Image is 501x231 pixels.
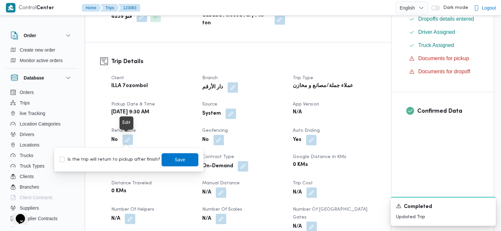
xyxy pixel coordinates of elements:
b: N/A [293,189,302,196]
button: Client Contracts [8,192,75,203]
span: Number of Helpers [111,207,154,212]
button: Clients [8,171,75,182]
button: Driver Assigned [406,27,478,37]
span: Truck Types [20,162,44,170]
button: Order [11,32,72,39]
span: Supplier Contracts [20,215,57,222]
span: Driver Assigned [418,29,455,35]
button: Orders [8,87,75,98]
button: Supplier Contracts [8,213,75,224]
b: ILLA 7ozombol [111,82,148,90]
span: Dropoffs details entered [418,16,474,22]
iframe: chat widget [7,205,28,224]
span: Trucks [20,151,33,159]
img: X8yXhbKr1z7QwAAAABJRU5ErkJggg== [6,3,15,12]
span: Save [175,156,185,164]
button: Location Categories [8,119,75,129]
b: N/A [202,215,211,223]
span: Monitor active orders [20,57,63,64]
h3: Order [24,32,36,39]
span: Trip Cost [293,181,313,185]
span: Orders [20,88,34,96]
span: live Tracking [20,109,45,117]
span: Client [111,76,124,80]
span: Geofencing [202,128,228,133]
b: 0 KMs [293,161,308,169]
button: Trucks [8,150,75,161]
span: Truck Assigned [418,42,454,48]
span: Dark mode [440,5,468,11]
b: N/A [293,223,302,231]
span: Locations [20,141,39,149]
span: Clients [20,173,34,180]
span: Drivers [20,130,34,138]
span: Location Categories [20,120,61,128]
button: Suppliers [8,203,75,213]
span: Branches [20,183,39,191]
span: Suppliers [20,204,39,212]
button: Trips [100,4,119,12]
span: Create new order [20,46,55,54]
div: Edit [122,119,131,127]
b: On-Demand [202,162,233,170]
b: دار الأرقم [202,83,223,91]
span: Client Contracts [20,194,53,201]
b: Center [36,6,54,11]
h3: Database [24,74,44,82]
div: Notification [396,203,490,211]
button: live Tracking [8,108,75,119]
p: Updated Trip [396,214,490,220]
span: Dropoffs details entered [418,15,474,23]
b: N/A [202,189,211,196]
span: Documents for pickup [418,55,469,62]
span: Returnable [111,128,136,133]
button: Save [162,153,198,166]
button: Documents for pickup [406,53,478,64]
span: Auto Ending [293,128,319,133]
button: Documents for dropoff [406,66,478,77]
b: [DATE] 9:30 AM [111,108,149,116]
span: Number of [GEOGRAPHIC_DATA] Gates [293,207,367,219]
b: 0 KMs [111,187,126,195]
h3: Confirmed Data [417,107,478,116]
span: Branch [202,76,218,80]
b: N/A [293,108,302,116]
button: Truck Assigned [406,40,478,51]
b: قنو 6259 [111,13,132,21]
span: Distance Traveled [111,181,152,185]
b: Yes [293,136,301,144]
b: N/A [111,215,120,223]
label: Is the trip will return to pickup after finish? [59,156,160,164]
div: Order [5,45,77,68]
b: System [202,110,221,118]
span: Driver Assigned [418,28,455,36]
button: Create new order [8,45,75,55]
span: Documents for dropoff [418,69,470,74]
b: dababa | closed | dry | 1.5 ton [202,12,270,27]
button: Locations [8,140,75,150]
span: Documents for pickup [418,56,469,61]
span: Truck Assigned [418,41,454,49]
span: Trip Type [293,76,313,80]
span: Pickup date & time [111,102,155,106]
button: Drivers [8,129,75,140]
button: Database [11,74,72,82]
button: Trips [8,98,75,108]
span: Logout [482,4,496,12]
span: Documents for dropoff [418,68,470,76]
button: Dropoffs details entered [406,14,478,24]
button: Logout [471,1,498,14]
span: Completed [404,203,432,211]
button: Home [82,4,101,12]
span: Number of Scales [202,207,242,212]
button: Monitor active orders [8,55,75,66]
span: Manual Distance [202,181,240,185]
b: عملاء جملة/مصانع و مخازن [293,82,353,90]
button: Branches [8,182,75,192]
button: Truck Types [8,161,75,171]
button: 123083 [118,4,140,12]
div: Database [5,87,77,229]
b: No [111,136,118,144]
b: No [202,136,209,144]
